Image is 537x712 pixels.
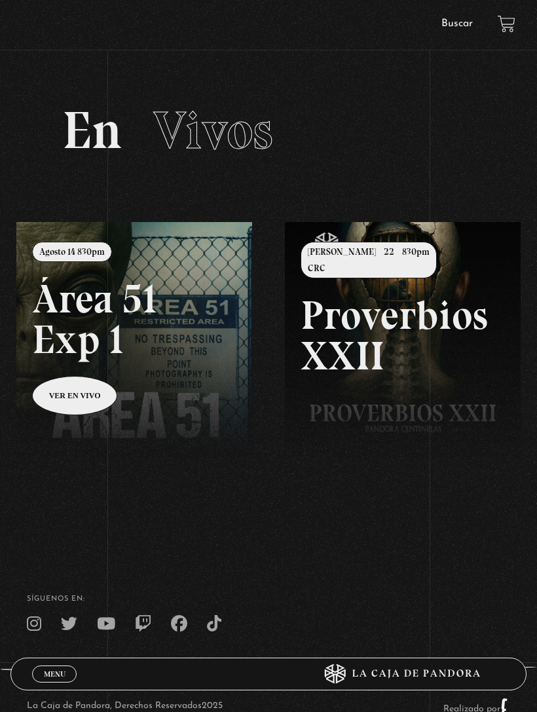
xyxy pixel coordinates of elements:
h4: SÍguenos en: [27,595,510,603]
h2: En [62,104,475,157]
a: View your shopping cart [498,15,515,33]
span: Vivos [153,99,273,162]
span: Cerrar [39,681,70,690]
a: Buscar [441,18,473,29]
span: Menu [44,670,65,678]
